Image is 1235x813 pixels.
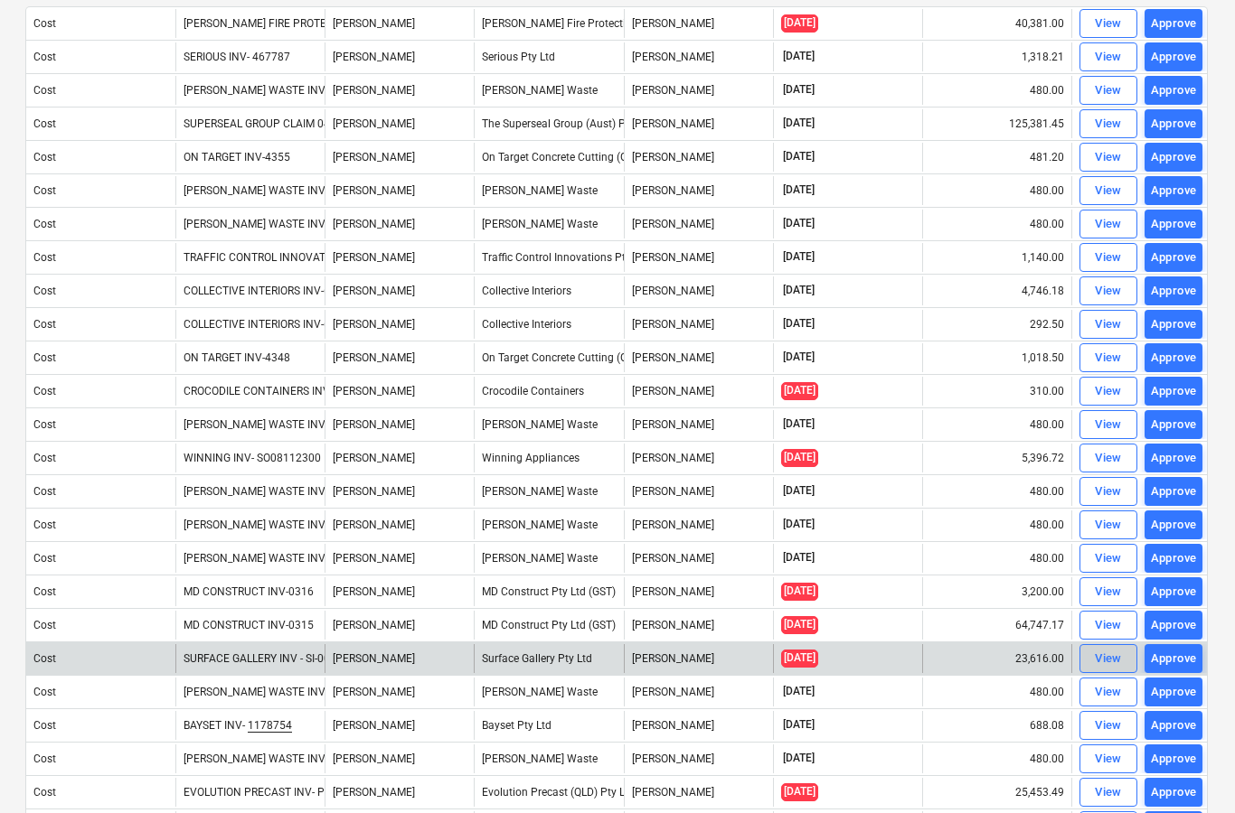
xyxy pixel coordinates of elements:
button: View [1079,444,1137,472]
div: View [1095,649,1122,669]
span: [DATE] [781,249,816,265]
div: [PERSON_NAME] Waste [474,176,623,205]
div: WINNING INV- SO08112300 [184,452,321,464]
button: View [1079,778,1137,807]
div: Cost [33,17,56,30]
span: [DATE] [781,149,816,164]
div: Approve [1151,682,1197,703]
div: Cost [33,752,56,765]
div: Approve [1151,114,1197,135]
div: Approve [1151,47,1197,68]
div: [PERSON_NAME] Waste [474,544,623,573]
div: MD Construct Pty Ltd (GST) [474,577,623,606]
div: [PERSON_NAME] Waste [474,210,623,238]
button: Approve [1145,76,1202,105]
span: [DATE] [781,182,816,198]
span: Della Rosa [333,485,415,498]
button: View [1079,711,1137,740]
div: View [1095,448,1122,469]
div: [PERSON_NAME] [624,377,773,406]
div: Cost [33,452,56,464]
div: Cost [33,385,56,397]
button: Approve [1145,243,1202,272]
div: 481.20 [922,143,1071,172]
div: COLLECTIVE INTERIORS INV-6527 [184,318,349,331]
div: Serious Pty Ltd [474,42,623,71]
div: View [1095,548,1122,569]
div: SUPERSEAL GROUP CLAIM 04 INV- 00000625 [184,117,407,130]
div: Cost [33,485,56,498]
span: Della Rosa [333,184,415,197]
div: Approve [1151,181,1197,201]
div: View [1095,381,1122,402]
div: View [1095,481,1122,502]
div: 480.00 [922,210,1071,238]
div: [PERSON_NAME] [624,243,773,272]
div: CROCODILE CONTAINERS INV- 16191 [184,385,367,397]
div: [PERSON_NAME] [624,276,773,305]
div: [PERSON_NAME] Fire Protection Pty Ltd [474,9,623,38]
button: View [1079,410,1137,439]
button: View [1079,276,1137,305]
span: Della Rosa [333,151,415,164]
div: Approve [1151,615,1197,636]
span: Della Rosa [333,385,415,397]
div: MD CONSTRUCT INV-0315 [184,619,314,631]
div: Cost [33,351,56,364]
div: Surface Gallery Pty Ltd [474,644,623,673]
div: 40,381.00 [922,9,1071,38]
button: View [1079,42,1137,71]
div: 480.00 [922,677,1071,706]
span: [DATE] [781,483,816,499]
span: [DATE] [781,382,818,399]
button: View [1079,243,1137,272]
span: Della Rosa [333,552,415,565]
div: [PERSON_NAME] [624,577,773,606]
div: SERIOUS INV- 467787 [184,51,290,63]
div: 310.00 [922,377,1071,406]
div: [PERSON_NAME] Waste [474,744,623,773]
div: Cost [33,84,56,97]
span: [DATE] [781,82,816,98]
div: Approve [1151,248,1197,268]
button: Approve [1145,611,1202,640]
div: Approve [1151,715,1197,736]
div: 480.00 [922,544,1071,573]
div: The Superseal Group (Aust) Pty Ltd [474,109,623,138]
div: Approve [1151,314,1197,335]
button: Approve [1145,176,1202,205]
button: Approve [1145,711,1202,740]
div: Cost [33,585,56,598]
iframe: Chat Widget [1145,726,1235,813]
div: Approve [1151,147,1197,168]
div: 5,396.72 [922,444,1071,472]
div: [PERSON_NAME] [624,42,773,71]
div: Cost [33,652,56,665]
button: View [1079,544,1137,573]
button: View [1079,377,1137,406]
button: View [1079,510,1137,539]
div: [PERSON_NAME] WASTE INV- 17841 [184,752,363,765]
div: [PERSON_NAME] [624,76,773,105]
button: View [1079,744,1137,773]
div: [PERSON_NAME] [624,744,773,773]
span: Della Rosa [333,84,415,97]
button: Approve [1145,143,1202,172]
span: Della Rosa [333,652,415,665]
button: View [1079,477,1137,506]
div: View [1095,749,1122,770]
div: Cost [33,418,56,431]
div: 3,200.00 [922,577,1071,606]
div: SURFACE GALLERY INV - SI-00042730/2 [184,652,379,665]
button: View [1079,176,1137,205]
button: Approve [1145,377,1202,406]
div: 1,140.00 [922,243,1071,272]
div: View [1095,80,1122,101]
span: [DATE] [781,49,816,64]
button: Approve [1145,444,1202,472]
button: View [1079,310,1137,339]
div: ON TARGET INV-4348 [184,351,290,364]
div: [PERSON_NAME] [624,544,773,573]
div: Cost [33,786,56,799]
